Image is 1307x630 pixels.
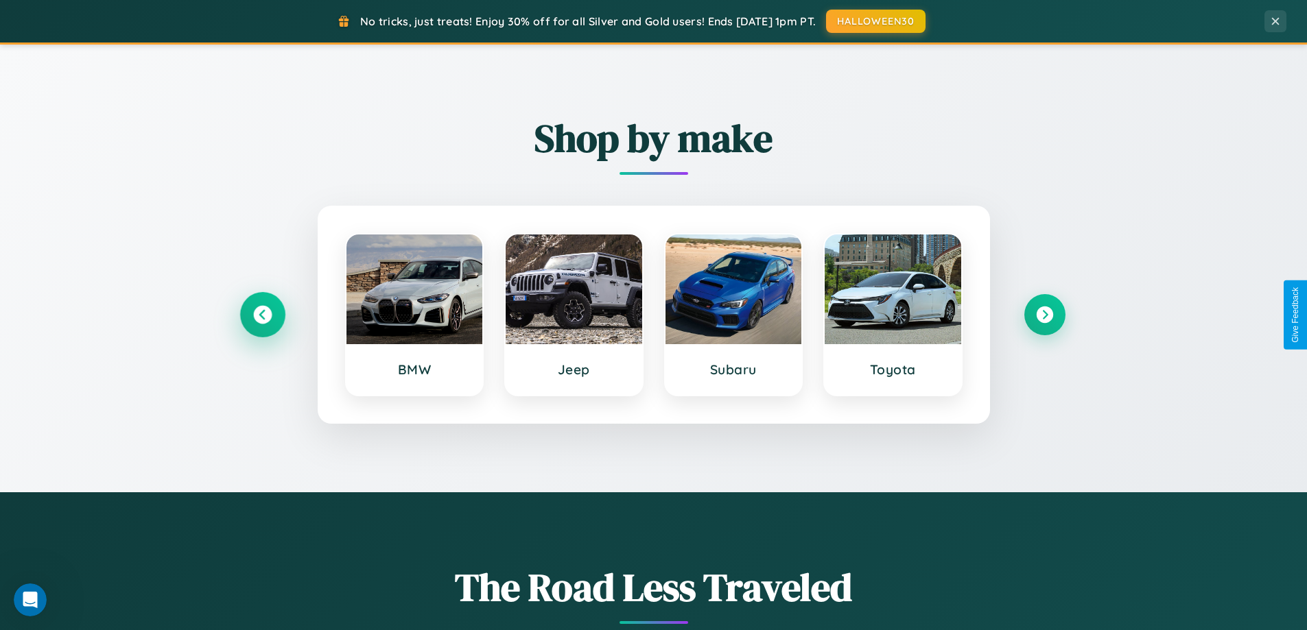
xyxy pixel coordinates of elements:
[838,361,947,378] h3: Toyota
[519,361,628,378] h3: Jeep
[679,361,788,378] h3: Subaru
[826,10,926,33] button: HALLOWEEN30
[242,112,1065,165] h2: Shop by make
[14,583,47,616] iframe: Intercom live chat
[360,14,816,28] span: No tricks, just treats! Enjoy 30% off for all Silver and Gold users! Ends [DATE] 1pm PT.
[1291,287,1300,343] div: Give Feedback
[242,561,1065,614] h1: The Road Less Traveled
[360,361,469,378] h3: BMW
